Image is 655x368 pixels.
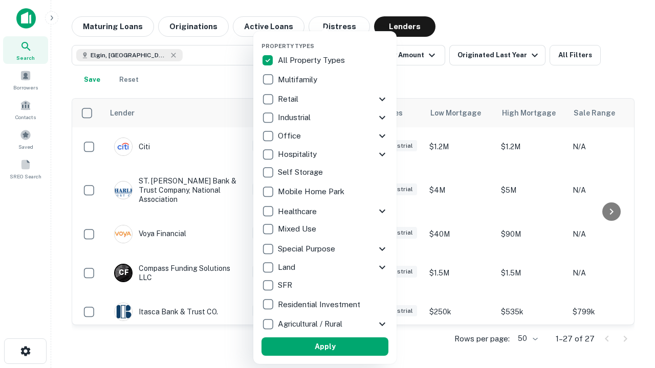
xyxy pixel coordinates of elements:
[278,186,346,198] p: Mobile Home Park
[278,223,318,235] p: Mixed Use
[278,93,300,105] p: Retail
[261,127,388,145] div: Office
[278,205,319,218] p: Healthcare
[278,298,362,311] p: Residential Investment
[604,286,655,335] iframe: Chat Widget
[278,111,313,124] p: Industrial
[261,145,388,164] div: Hospitality
[261,202,388,220] div: Healthcare
[278,261,297,273] p: Land
[278,54,347,66] p: All Property Types
[261,43,314,49] span: Property Types
[278,243,337,255] p: Special Purpose
[278,279,294,291] p: SFR
[261,258,388,277] div: Land
[278,148,319,160] p: Hospitality
[278,74,319,86] p: Multifamily
[261,337,388,356] button: Apply
[261,315,388,333] div: Agricultural / Rural
[261,90,388,108] div: Retail
[278,166,325,178] p: Self Storage
[278,318,344,330] p: Agricultural / Rural
[261,108,388,127] div: Industrial
[261,240,388,258] div: Special Purpose
[278,130,303,142] p: Office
